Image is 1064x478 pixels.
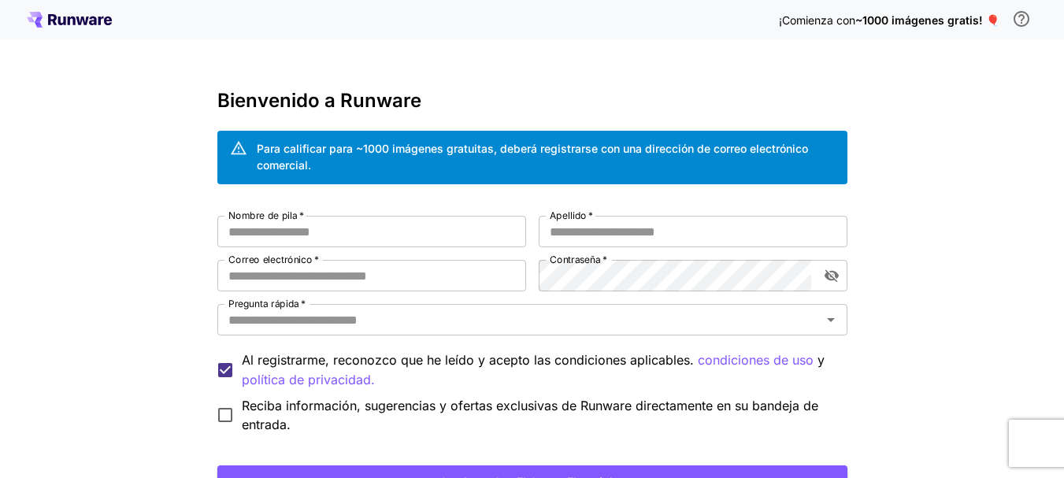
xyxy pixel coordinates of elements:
[242,370,375,390] button: Al registrarme, reconozco que he leído y acepto las condiciones aplicables. condiciones de uso y
[698,350,814,370] button: Al registrarme, reconozco que he leído y acepto las condiciones aplicables. y política de privaci...
[1006,3,1037,35] button: Para calificar para obtener crédito gratuito, debe registrarse con una dirección de correo electr...
[779,13,855,27] font: ¡Comienza con
[242,372,375,387] font: política de privacidad.
[817,352,825,368] font: y
[820,309,842,331] button: Abierto
[550,254,601,265] font: Contraseña
[242,398,818,432] font: Reciba información, sugerencias y ofertas exclusivas de Runware directamente en su bandeja de ent...
[217,89,421,112] font: Bienvenido a Runware
[817,261,846,290] button: alternar visibilidad de contraseña
[550,209,587,221] font: Apellido
[698,352,814,368] font: condiciones de uso
[228,254,313,265] font: Correo electrónico
[228,209,298,221] font: Nombre de pila
[855,13,999,27] font: ~1000 imágenes gratis! 🎈
[242,352,694,368] font: Al registrarme, reconozco que he leído y acepto las condiciones aplicables.
[228,298,299,309] font: Pregunta rápida
[257,142,808,172] font: Para calificar para ~1000 imágenes gratuitas, deberá registrarse con una dirección de correo elec...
